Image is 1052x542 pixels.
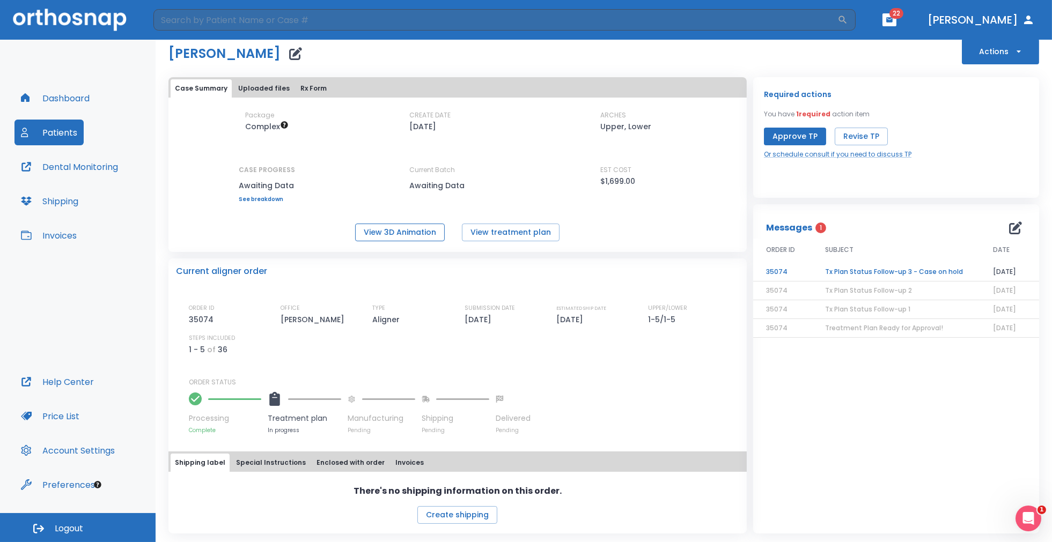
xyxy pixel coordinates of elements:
button: Help Center [14,369,100,395]
div: Tooltip anchor [93,480,102,489]
span: Up to 50 Steps (100 aligners) [245,121,289,132]
button: Case Summary [171,79,232,98]
span: 35074 [766,323,788,332]
p: Current aligner order [176,265,267,278]
span: Tx Plan Status Follow-up 1 [825,305,910,314]
p: [PERSON_NAME] [281,313,348,326]
a: Or schedule consult if you need to discuss TP [764,150,911,159]
button: Uploaded files [234,79,294,98]
button: View treatment plan [462,224,560,241]
button: Preferences [14,472,101,498]
p: UPPER/LOWER [648,303,687,313]
p: TYPE [372,303,385,313]
p: Processing [189,413,261,424]
p: Shipping [422,413,489,424]
p: SUBMISSION DATE [465,303,515,313]
td: 35074 [753,263,812,281]
input: Search by Patient Name or Case # [153,9,837,31]
button: Price List [14,403,86,429]
span: Logout [55,523,83,534]
button: View 3D Animation [355,224,445,241]
p: Awaiting Data [409,179,506,192]
div: tabs [171,79,745,98]
p: [DATE] [556,313,587,326]
span: [DATE] [993,305,1016,314]
p: ESTIMATED SHIP DATE [556,303,606,313]
p: Manufacturing [348,413,415,424]
p: ARCHES [600,110,626,120]
span: 1 required [796,109,830,118]
button: Invoices [14,222,83,248]
span: 35074 [766,286,788,295]
span: [DATE] [993,323,1016,332]
p: Aligner [372,313,403,326]
p: 1-5/1-5 [648,313,679,326]
p: There's no shipping information on this order. [354,485,562,498]
p: 1 - 5 [189,343,205,356]
img: Orthosnap [13,9,127,31]
td: Tx Plan Status Follow-up 3 - Case on hold [812,263,980,281]
p: STEPS INCLUDED [189,333,235,343]
p: [DATE] [409,120,436,133]
p: ORDER ID [189,303,214,313]
button: Approve TP [764,128,826,145]
p: OFFICE [281,303,300,313]
td: [DATE] [980,263,1039,281]
span: 22 [889,8,903,19]
button: [PERSON_NAME] [923,10,1039,29]
p: Required actions [764,88,832,101]
span: 1 [815,222,826,233]
p: Pending [348,426,415,434]
button: Special Instructions [232,454,310,472]
button: Rx Form [296,79,331,98]
p: EST COST [600,165,631,175]
button: Shipping label [171,454,230,472]
button: Create shipping [417,506,497,524]
p: Treatment plan [268,413,341,424]
span: SUBJECT [825,245,854,255]
a: Patients [14,120,84,145]
p: Current Batch [409,165,506,175]
p: Complete [189,426,261,434]
a: Dental Monitoring [14,154,124,180]
button: Shipping [14,188,85,214]
a: See breakdown [239,196,295,203]
p: Delivered [496,413,531,424]
p: Package [245,110,274,120]
button: Actions [962,39,1039,64]
p: CASE PROGRESS [239,165,295,175]
p: Upper, Lower [600,120,651,133]
p: Pending [496,426,531,434]
span: ORDER ID [766,245,795,255]
p: of [207,343,216,356]
p: ORDER STATUS [189,377,739,387]
p: $1,699.00 [600,175,635,188]
button: Enclosed with order [312,454,389,472]
p: You have action item [764,109,870,119]
h1: [PERSON_NAME] [168,47,281,60]
iframe: Intercom live chat [1016,506,1041,531]
p: Pending [422,426,489,434]
button: Revise TP [835,128,888,145]
p: 36 [218,343,227,356]
span: DATE [993,245,1010,255]
p: Awaiting Data [239,179,295,192]
p: [DATE] [465,313,495,326]
div: tabs [171,454,745,472]
span: 35074 [766,305,788,314]
button: Account Settings [14,437,121,463]
p: In progress [268,426,341,434]
p: Messages [766,221,812,234]
span: Tx Plan Status Follow-up 2 [825,286,912,295]
span: [DATE] [993,286,1016,295]
span: Treatment Plan Ready for Approval! [825,323,943,332]
button: Dashboard [14,85,96,111]
p: 35074 [189,313,217,326]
